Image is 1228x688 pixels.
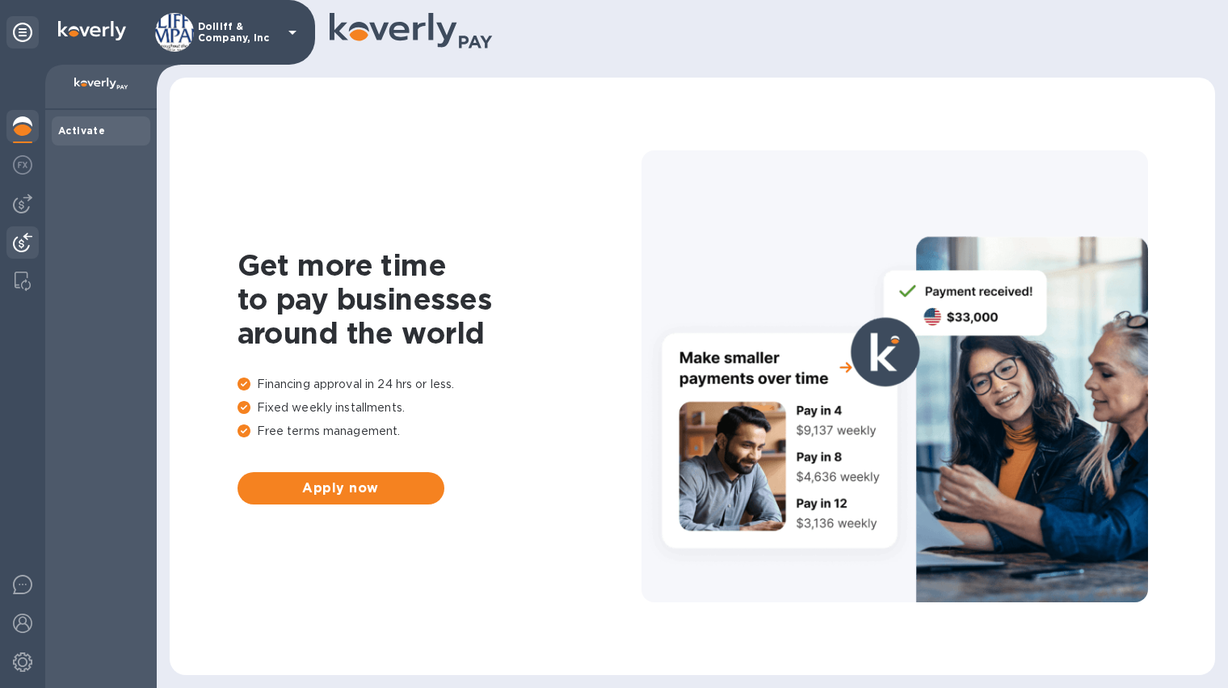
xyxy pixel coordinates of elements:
[58,21,126,40] img: Logo
[198,21,279,44] p: Dolliff & Company, Inc
[238,472,444,504] button: Apply now
[238,423,641,440] p: Free terms management.
[238,399,641,416] p: Fixed weekly installments.
[250,479,431,498] span: Apply now
[238,248,641,350] h1: Get more time to pay businesses around the world
[238,376,641,393] p: Financing approval in 24 hrs or less.
[58,125,105,137] b: Activate
[13,155,32,175] img: Foreign exchange
[6,16,39,49] div: Unpin categories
